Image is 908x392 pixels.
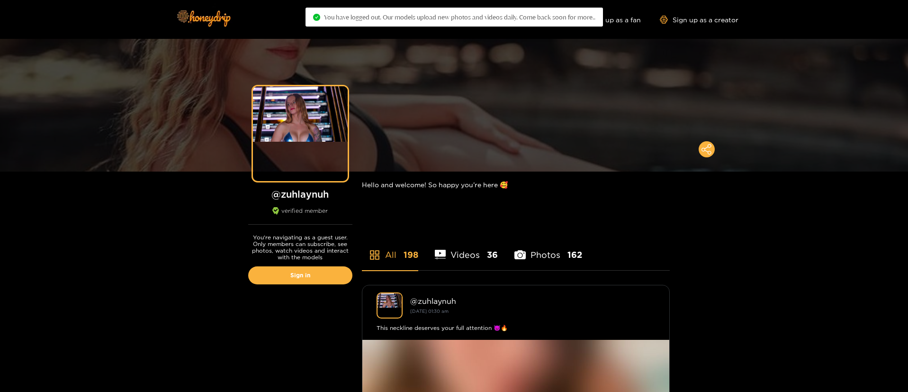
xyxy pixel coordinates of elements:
[324,13,595,21] span: You have logged out. Our models upload new photos and videos daily. Come back soon for more..
[567,249,582,261] span: 162
[248,188,352,200] h1: @ zuhlaynuh
[362,172,670,198] div: Hello and welcome! So happy you’re here 🥰
[660,16,738,24] a: Sign up as a creator
[377,292,403,319] img: zuhlaynuh
[248,234,352,261] p: You're navigating as a guest user. Only members can subscribe, see photos, watch videos and inter...
[514,228,582,270] li: Photos
[362,228,418,270] li: All
[369,249,380,261] span: appstore
[404,249,418,261] span: 198
[435,228,498,270] li: Videos
[313,14,320,21] span: check-circle
[576,16,641,24] a: Sign up as a fan
[410,309,449,314] small: [DATE] 01:30 am
[410,297,655,305] div: @ zuhlaynuh
[377,323,655,333] div: This neckline deserves your full attention 😈🔥
[487,249,498,261] span: 36
[248,207,352,225] div: verified member
[248,266,352,284] a: Sign in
